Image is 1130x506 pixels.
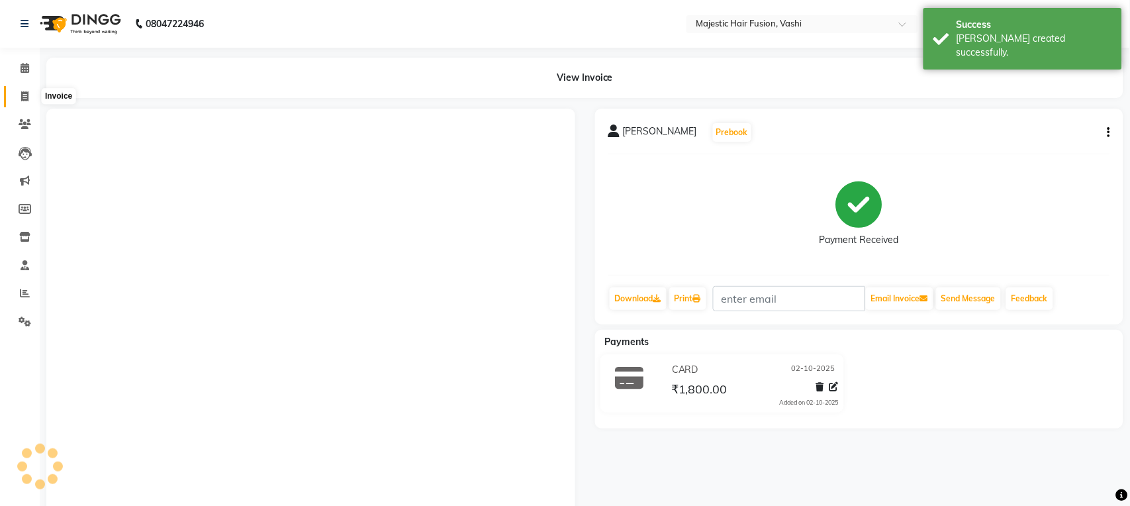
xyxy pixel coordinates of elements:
[936,287,1001,310] button: Send Message
[42,89,75,105] div: Invoice
[669,287,706,310] a: Print
[610,287,667,310] a: Download
[671,381,728,400] span: ₹1,800.00
[46,58,1123,98] div: View Invoice
[1006,287,1053,310] a: Feedback
[957,18,1112,32] div: Success
[713,123,751,142] button: Prebook
[957,32,1112,60] div: Bill created successfully.
[866,287,933,310] button: Email Invoice
[34,5,124,42] img: logo
[605,336,649,348] span: Payments
[713,286,865,311] input: enter email
[820,234,899,248] div: Payment Received
[780,398,839,407] div: Added on 02-10-2025
[672,363,698,377] span: CARD
[146,5,204,42] b: 08047224946
[623,125,697,143] span: [PERSON_NAME]
[792,363,835,377] span: 02-10-2025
